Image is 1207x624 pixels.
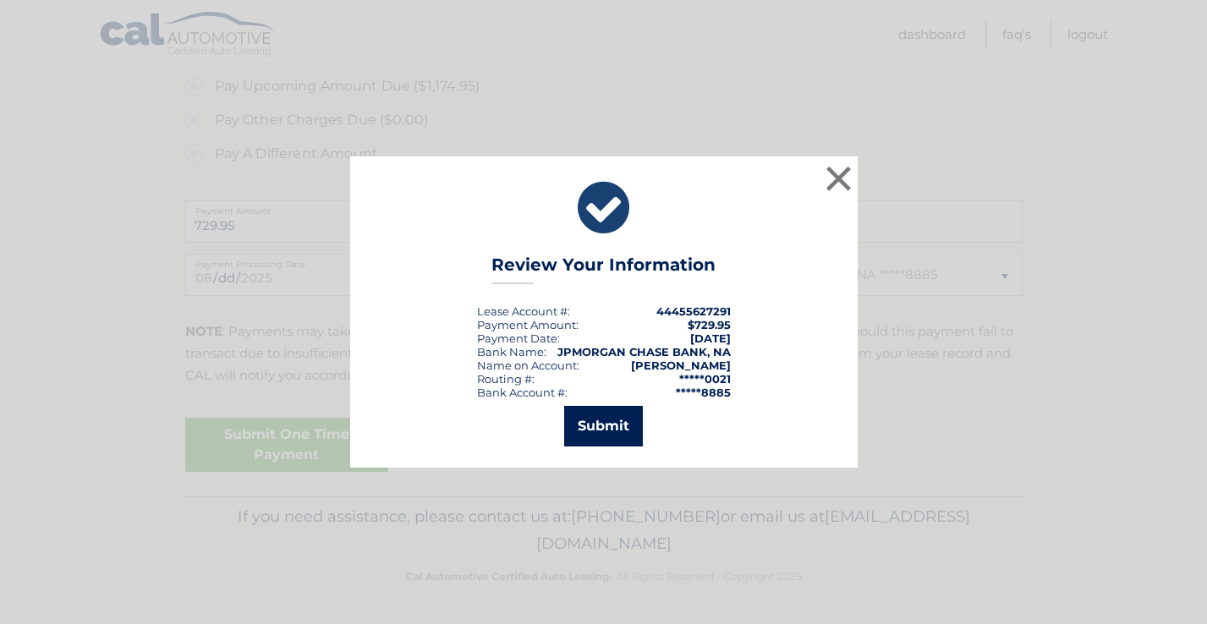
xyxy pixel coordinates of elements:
strong: JPMORGAN CHASE BANK, NA [557,345,731,359]
div: Routing #: [477,372,535,386]
strong: [PERSON_NAME] [631,359,731,372]
div: Payment Amount: [477,318,579,331]
span: Payment Date [477,331,557,345]
div: : [477,331,560,345]
span: [DATE] [690,331,731,345]
h3: Review Your Information [491,255,716,284]
span: $729.95 [688,318,731,331]
div: Bank Account #: [477,386,568,399]
div: Name on Account: [477,359,579,372]
strong: 44455627291 [656,304,731,318]
div: Lease Account #: [477,304,570,318]
button: × [822,161,856,195]
div: Bank Name: [477,345,546,359]
button: Submit [564,406,643,446]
